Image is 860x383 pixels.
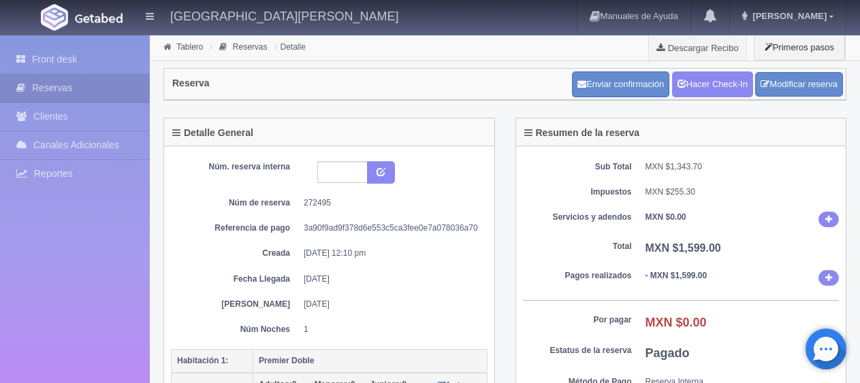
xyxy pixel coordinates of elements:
[304,273,477,285] dd: [DATE]
[177,356,228,365] b: Habitación 1:
[523,241,632,252] dt: Total
[41,4,68,31] img: Getabed
[304,299,477,310] dd: [DATE]
[170,7,398,24] h4: [GEOGRAPHIC_DATA][PERSON_NAME]
[523,345,632,356] dt: Estatus de la reserva
[646,271,707,280] b: - MXN $1,599.00
[523,314,632,326] dt: Por pagar
[646,161,840,173] dd: MXN $1,343.70
[523,161,632,173] dt: Sub Total
[755,72,843,97] a: Modificar reserva
[181,324,290,335] dt: Núm Noches
[75,13,123,23] img: Getabed
[181,273,290,285] dt: Fecha Llegada
[172,78,210,88] h4: Reserva
[646,212,686,222] b: MXN $0.00
[646,316,707,329] b: MXN $0.00
[304,197,477,209] dd: 272495
[672,71,753,97] a: Hacer Check-In
[523,212,632,223] dt: Servicios y adendos
[181,299,290,310] dt: [PERSON_NAME]
[524,128,640,138] h4: Resumen de la reserva
[523,186,632,198] dt: Impuestos
[649,34,746,61] a: Descargar Recibo
[646,242,721,254] b: MXN $1,599.00
[176,42,203,52] a: Tablero
[181,197,290,209] dt: Núm de reserva
[181,222,290,234] dt: Referencia de pago
[253,349,488,373] th: Premier Doble
[754,34,845,61] button: Primeros pasos
[646,346,690,360] b: Pagado
[749,11,827,21] span: [PERSON_NAME]
[304,222,477,234] dd: 3a90f9ad9f378d6e553c5ca3fee0e7a078036a70
[304,324,477,335] dd: 1
[271,40,309,53] li: Detalle
[233,42,268,52] a: Reservas
[181,161,290,173] dt: Núm. reserva interna
[523,270,632,282] dt: Pagos realizados
[646,186,840,198] dd: MXN $255.30
[172,128,253,138] h4: Detalle General
[181,248,290,259] dt: Creada
[304,248,477,259] dd: [DATE] 12:10 pm
[572,71,669,97] button: Enviar confirmación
